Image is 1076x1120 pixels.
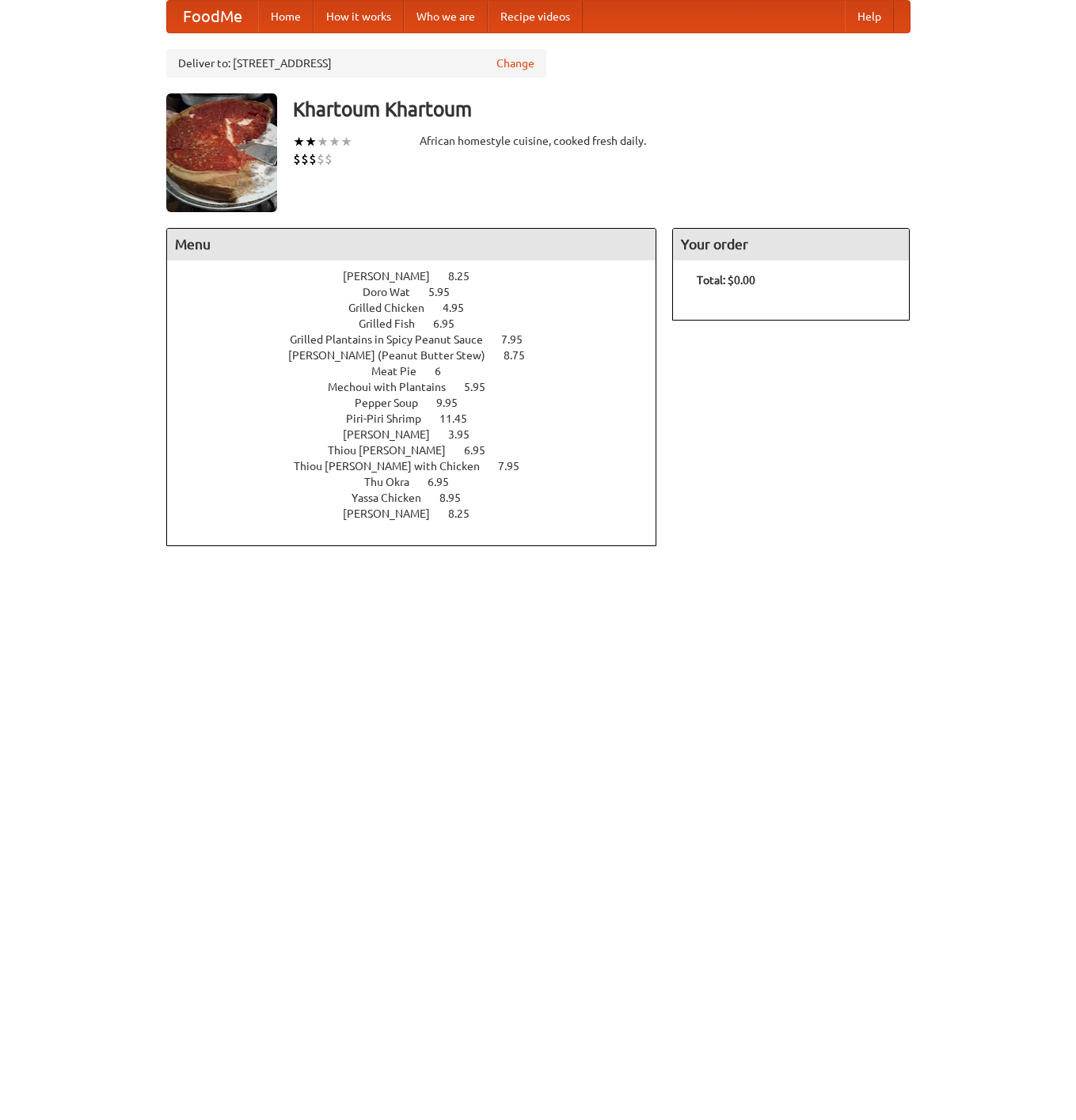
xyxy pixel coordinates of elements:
li: $ [325,150,333,168]
span: 8.25 [448,507,485,520]
span: [PERSON_NAME] (Peanut Butter Stew) [288,349,501,362]
li: $ [317,150,325,168]
span: Yassa Chicken [352,492,437,504]
b: Total: $0.00 [697,274,755,287]
a: Thiou [PERSON_NAME] 6.95 [328,444,515,457]
span: 6.95 [464,444,501,457]
li: ★ [329,133,340,150]
span: Thiou [PERSON_NAME] with Chicken [294,460,496,473]
span: 6.95 [428,476,465,488]
li: $ [301,150,309,168]
a: [PERSON_NAME] 8.25 [343,507,499,520]
span: 11.45 [439,412,483,425]
a: Meat Pie 6 [371,365,470,378]
h4: Menu [167,229,656,260]
img: angular.jpg [166,93,277,212]
span: Grilled Fish [359,317,431,330]
span: Doro Wat [363,286,426,298]
a: Change [496,55,534,71]
span: 5.95 [464,381,501,393]
a: Mechoui with Plantains 5.95 [328,381,515,393]
span: 5.95 [428,286,466,298]
a: Grilled Plantains in Spicy Peanut Sauce 7.95 [290,333,552,346]
span: 6 [435,365,457,378]
a: [PERSON_NAME] (Peanut Butter Stew) 8.75 [288,349,554,362]
a: Grilled Chicken 4.95 [348,302,493,314]
div: Deliver to: [STREET_ADDRESS] [166,49,546,78]
a: Recipe videos [488,1,583,32]
span: 7.95 [501,333,538,346]
span: Thiou [PERSON_NAME] [328,444,462,457]
h4: Your order [673,229,909,260]
a: Thu Okra 6.95 [364,476,478,488]
li: ★ [305,133,317,150]
div: African homestyle cuisine, cooked fresh daily. [420,133,657,149]
span: [PERSON_NAME] [343,507,446,520]
a: Piri-Piri Shrimp 11.45 [346,412,496,425]
a: Pepper Soup 9.95 [355,397,487,409]
a: [PERSON_NAME] 8.25 [343,270,499,283]
a: FoodMe [167,1,258,32]
span: [PERSON_NAME] [343,428,446,441]
span: Grilled Chicken [348,302,440,314]
span: 8.95 [439,492,477,504]
span: Pepper Soup [355,397,434,409]
span: Piri-Piri Shrimp [346,412,437,425]
a: Home [258,1,314,32]
li: $ [309,150,317,168]
h3: Khartoum Khartoum [293,93,911,125]
span: Meat Pie [371,365,432,378]
span: 3.95 [448,428,485,441]
a: Grilled Fish 6.95 [359,317,484,330]
span: [PERSON_NAME] [343,270,446,283]
span: 4.95 [443,302,480,314]
span: 9.95 [436,397,473,409]
span: 8.25 [448,270,485,283]
span: Grilled Plantains in Spicy Peanut Sauce [290,333,499,346]
a: [PERSON_NAME] 3.95 [343,428,499,441]
a: Who we are [404,1,488,32]
a: Yassa Chicken 8.95 [352,492,490,504]
li: $ [293,150,301,168]
span: 6.95 [433,317,470,330]
span: 7.95 [498,460,535,473]
span: Mechoui with Plantains [328,381,462,393]
li: ★ [317,133,329,150]
a: Doro Wat 5.95 [363,286,479,298]
li: ★ [340,133,352,150]
a: How it works [314,1,404,32]
span: Thu Okra [364,476,425,488]
a: Help [845,1,894,32]
a: Thiou [PERSON_NAME] with Chicken 7.95 [294,460,549,473]
span: 8.75 [504,349,541,362]
li: ★ [293,133,305,150]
